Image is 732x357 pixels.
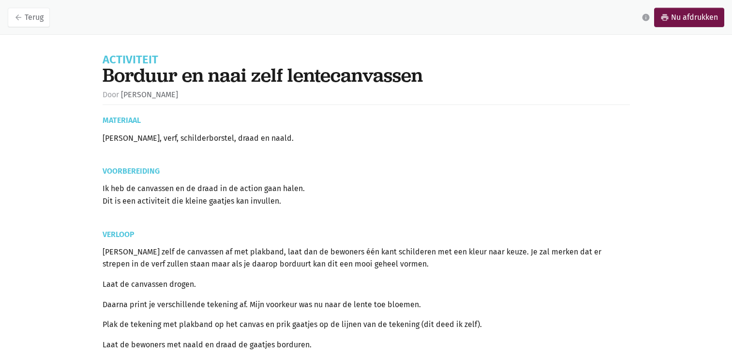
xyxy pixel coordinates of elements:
a: arrow_backTerug [8,8,50,27]
div: Verloop [103,231,630,238]
i: info [642,13,650,22]
p: [PERSON_NAME] zelf de canvassen af met plakband, laat dan de bewoners één kant schilderen met een... [103,246,630,270]
span: Door [103,90,119,99]
div: Voorbereiding [103,167,630,175]
i: print [660,13,669,22]
p: [PERSON_NAME], verf, schilderborstel, draad en naald. [103,132,630,145]
p: Plak de tekening met plakband op het canvas en prik gaatjes op de lijnen van de tekening (dit dee... [103,318,630,331]
div: Materiaal [103,117,630,124]
i: arrow_back [14,13,23,22]
p: Laat de canvassen drogen. [103,278,630,291]
a: printNu afdrukken [654,8,724,27]
h1: Borduur en naai zelf lentecanvassen [103,65,630,85]
p: Ik heb de canvassen en de draad in de action gaan halen. Dit is een activiteit die kleine gaatjes... [103,182,630,207]
p: Daarna print je verschillende tekening af. Mijn voorkeur was nu naar de lente toe bloemen. [103,298,630,311]
li: [PERSON_NAME] [103,89,178,101]
div: Activiteit [103,54,630,65]
p: Laat de bewoners met naald en draad de gaatjes borduren. [103,339,630,351]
